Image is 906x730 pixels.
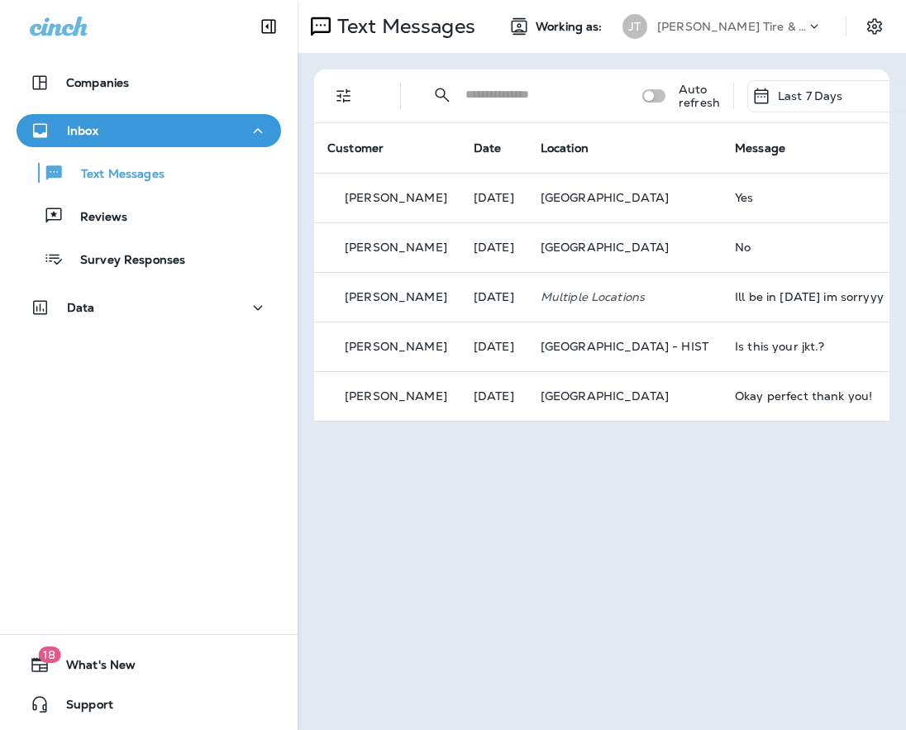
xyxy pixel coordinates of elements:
p: Reviews [64,210,127,226]
button: Settings [860,12,889,41]
p: [PERSON_NAME] [345,389,447,403]
p: Multiple Locations [541,290,708,303]
p: Last 7 Days [778,89,843,103]
span: Date [474,141,502,155]
span: [GEOGRAPHIC_DATA] [541,240,669,255]
div: Yes [735,191,884,204]
button: Collapse Search [426,79,459,112]
button: Text Messages [17,155,281,190]
button: Survey Responses [17,241,281,276]
div: JT [622,14,647,39]
p: Inbox [67,124,98,137]
p: [PERSON_NAME] [345,290,447,303]
button: Support [17,688,281,721]
div: Is this your jkt.? [735,340,884,353]
p: Sep 29, 2025 09:27 AM [474,389,514,403]
p: Companies [66,76,129,89]
p: Auto refresh [679,83,720,109]
p: Oct 5, 2025 09:05 AM [474,241,514,254]
span: [GEOGRAPHIC_DATA] [541,389,669,403]
button: Collapse Sidebar [246,10,292,43]
p: Survey Responses [64,253,185,269]
p: [PERSON_NAME] Tire & Auto [657,20,806,33]
p: Text Messages [64,167,165,183]
span: 18 [38,647,60,663]
p: [PERSON_NAME] [345,241,447,254]
span: [GEOGRAPHIC_DATA] - HIST [541,339,708,354]
p: Oct 5, 2025 01:32 PM [474,191,514,204]
button: Data [17,291,281,324]
button: Reviews [17,198,281,233]
p: Sep 30, 2025 12:01 PM [474,340,514,353]
span: [GEOGRAPHIC_DATA] [541,190,669,205]
button: Inbox [17,114,281,147]
p: [PERSON_NAME] [345,340,447,353]
button: Companies [17,66,281,99]
p: [PERSON_NAME] [345,191,447,204]
p: Oct 1, 2025 03:39 PM [474,290,514,303]
span: Message [735,141,785,155]
span: What's New [50,658,136,678]
span: Support [50,698,113,718]
span: Working as: [536,20,606,34]
button: Filters [327,79,360,112]
div: Okay perfect thank you! [735,389,884,403]
p: Data [67,301,95,314]
button: 18What's New [17,648,281,681]
div: No [735,241,884,254]
span: Customer [327,141,384,155]
div: Ill be in tomorrow im sorryyy [735,290,884,303]
span: Location [541,141,589,155]
p: Text Messages [331,14,475,39]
